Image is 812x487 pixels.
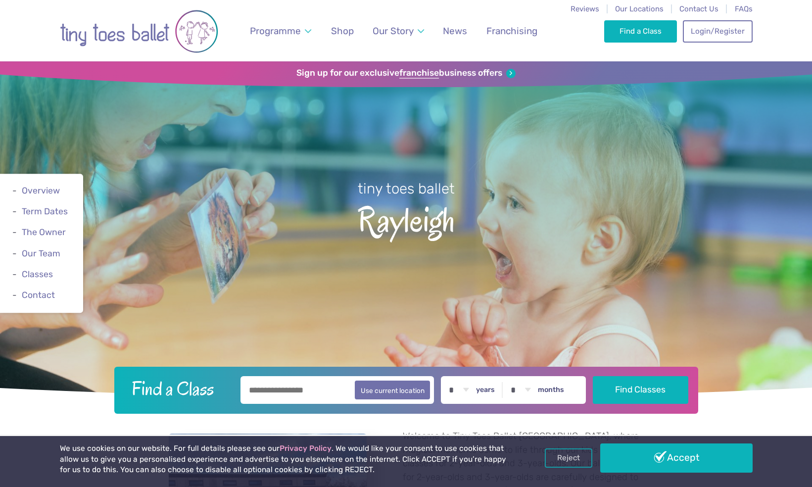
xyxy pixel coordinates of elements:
[604,20,677,42] a: Find a Class
[296,68,516,79] a: Sign up for our exclusivefranchisebusiness offers
[17,198,795,239] span: Rayleigh
[280,444,332,453] a: Privacy Policy
[735,4,753,13] a: FAQs
[331,25,354,37] span: Shop
[545,448,592,467] a: Reject
[368,19,429,43] a: Our Story
[593,376,688,404] button: Find Classes
[245,19,316,43] a: Programme
[22,228,66,238] a: The Owner
[438,19,472,43] a: News
[358,180,455,197] small: tiny toes ballet
[443,25,467,37] span: News
[679,4,718,13] a: Contact Us
[373,25,414,37] span: Our Story
[481,19,542,43] a: Franchising
[60,443,510,476] p: We use cookies on our website. For full details please see our . We would like your consent to us...
[60,6,218,56] img: tiny toes ballet
[615,4,664,13] a: Our Locations
[250,25,301,37] span: Programme
[326,19,358,43] a: Shop
[683,20,752,42] a: Login/Register
[600,443,753,472] a: Accept
[538,386,564,394] label: months
[399,68,439,79] strong: franchise
[486,25,537,37] span: Franchising
[355,381,430,399] button: Use current location
[22,290,55,300] a: Contact
[22,248,60,258] a: Our Team
[22,269,53,279] a: Classes
[571,4,599,13] a: Reviews
[124,376,234,401] h2: Find a Class
[476,386,495,394] label: years
[22,186,60,195] a: Overview
[22,206,68,216] a: Term Dates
